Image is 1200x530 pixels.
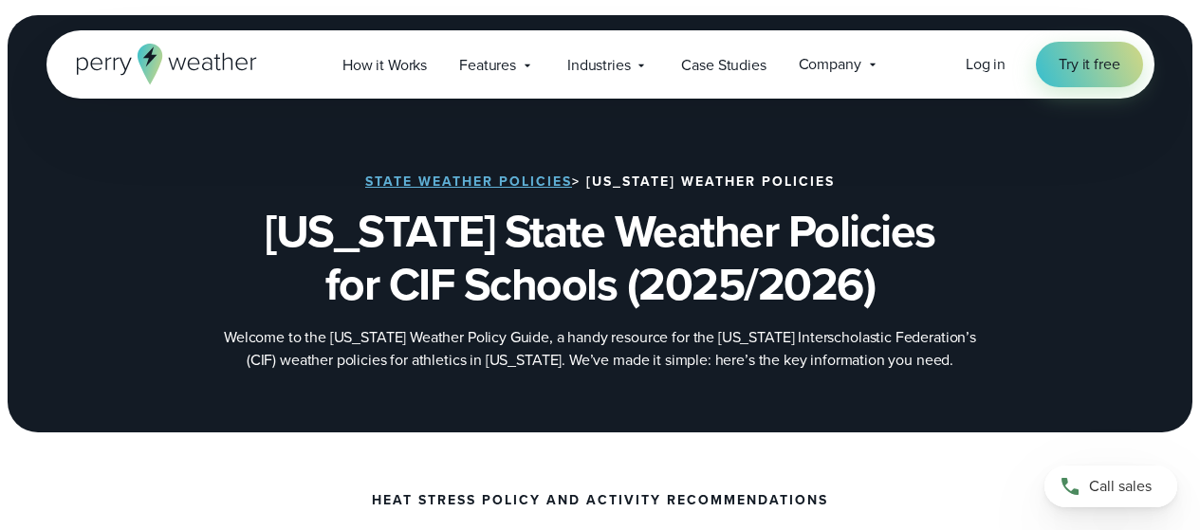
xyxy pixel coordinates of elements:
h2: > [US_STATE] Weather Policies [365,174,835,190]
a: How it Works [326,46,443,84]
span: How it Works [342,54,427,77]
span: Company [799,53,861,76]
h4: Heat Stress Policy and Activity Recommendations [372,493,828,508]
span: Industries [567,54,630,77]
a: Try it free [1036,42,1142,87]
span: Try it free [1059,53,1119,76]
a: State Weather Policies [365,172,572,192]
span: Log in [966,53,1006,75]
a: Call sales [1044,466,1177,507]
h1: [US_STATE] State Weather Policies for CIF Schools (2025/2026) [141,205,1060,311]
p: Welcome to the [US_STATE] Weather Policy Guide, a handy resource for the [US_STATE] Interscholast... [221,326,980,372]
a: Case Studies [665,46,782,84]
span: Features [459,54,516,77]
a: Log in [966,53,1006,76]
span: Call sales [1089,475,1152,498]
span: Case Studies [681,54,766,77]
